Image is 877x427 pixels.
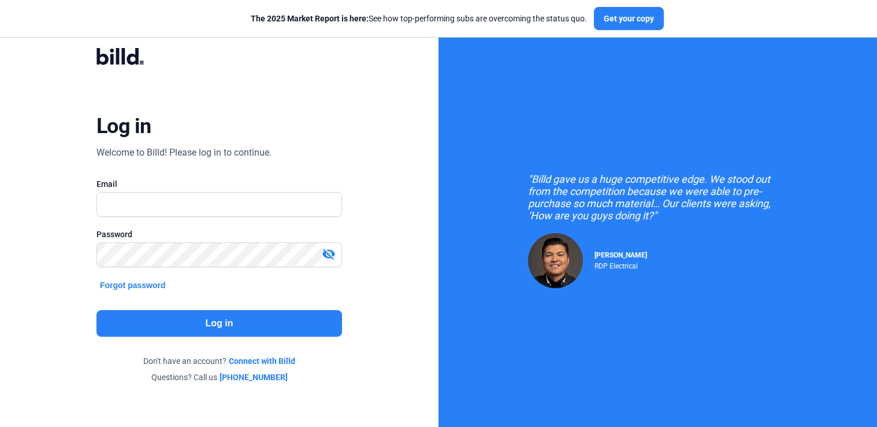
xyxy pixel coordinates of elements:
div: RDP Electrical [594,259,647,270]
span: The 2025 Market Report is here: [251,14,369,23]
div: Welcome to Billd! Please log in to continue. [96,146,272,160]
span: [PERSON_NAME] [594,251,647,259]
div: Log in [96,113,151,139]
a: [PHONE_NUMBER] [220,371,288,383]
a: Connect with Billd [229,355,295,367]
div: "Billd gave us a huge competitive edge. We stood out from the competition because we were able to... [528,173,788,222]
button: Get your copy [594,7,664,30]
div: Password [96,229,342,240]
mat-icon: visibility_off [322,247,336,261]
div: See how top-performing subs are overcoming the status quo. [251,13,587,24]
div: Don't have an account? [96,355,342,367]
img: Raul Pacheco [528,233,583,288]
button: Log in [96,310,342,337]
div: Questions? Call us [96,371,342,383]
button: Forgot password [96,279,169,292]
div: Email [96,178,342,190]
